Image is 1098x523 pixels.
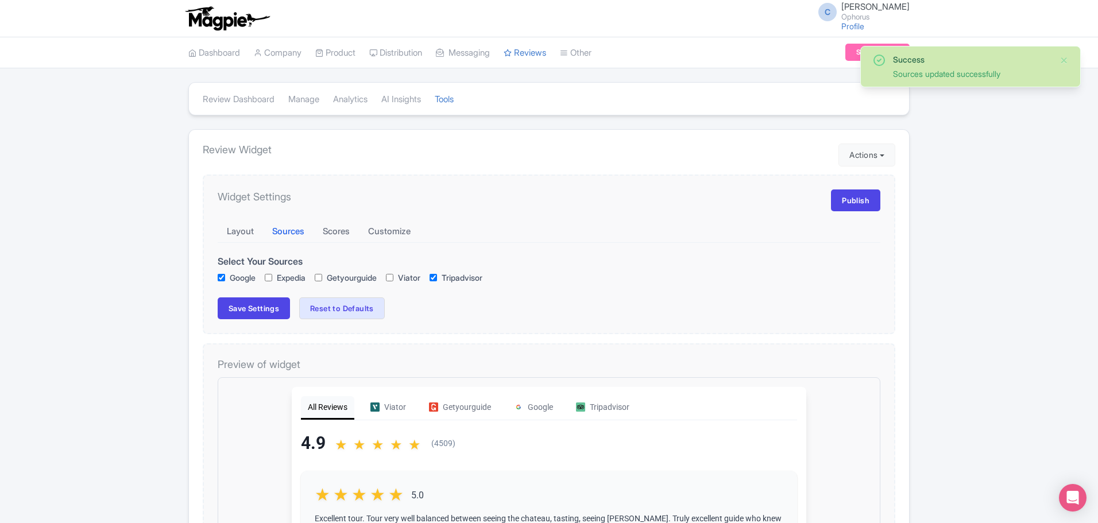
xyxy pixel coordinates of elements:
img: getyourguide-review-icon-01-fb3e5192162012389e870f98922b8d7a.svg [202,16,211,25]
span: [PERSON_NAME] [841,1,910,12]
div: ★ [106,225,124,243]
h4: Widget Settings [218,191,291,203]
label: Google [230,272,256,284]
a: Product [315,37,355,69]
p: [PERSON_NAME] [115,161,184,176]
img: google-review-icon-01-a916ceb3171c4e593de7efb07b9648f5.svg [87,292,106,311]
div: ★ [181,47,199,65]
h4: Review Widget [203,144,895,156]
a: Review Dashboard [203,84,274,115]
label: Getyourguide [327,272,377,284]
div: ★ [124,98,142,116]
a: Publish [831,189,880,211]
button: Layout [218,220,263,243]
h4: Preview of widget [218,358,880,371]
a: C [PERSON_NAME] Ophorus [811,2,910,21]
div: ★ [144,47,163,65]
div: Viator [143,14,179,26]
div: Getyourguide [202,14,264,26]
div: Google [287,14,326,26]
a: Load more reviews [276,343,368,365]
a: Subscription [845,44,910,61]
div: All Reviews [74,9,127,33]
div: ★ [161,98,179,116]
button: Close [1060,53,1069,67]
button: Sources [263,220,314,243]
h4: Select Your Sources [218,257,880,267]
a: Tools [435,84,454,115]
div: ★ [126,47,144,65]
a: Dashboard [188,37,240,69]
div: ★ [161,225,179,243]
div: ★ [163,47,181,65]
a: Other [560,37,591,69]
button: Scores [314,220,359,243]
small: Ophorus [841,13,910,21]
div: ★ [124,225,142,243]
a: Profile [841,21,864,31]
button: Customize [359,220,420,243]
div: ★ [107,47,126,65]
div: ★ [87,98,106,116]
div: Sources updated successfully [893,68,1050,80]
a: Messaging [436,37,490,69]
span: C [818,3,837,21]
img: google-review-icon-01-a916ceb3171c4e593de7efb07b9648f5.svg [287,16,296,25]
label: Tripadvisor [442,272,482,284]
img: logo-ab69f6fb50320c5b225c76a69d11143b.png [183,6,272,31]
div: 4.9 [74,42,98,70]
p: [PERSON_NAME] [115,288,184,303]
div: Open Intercom Messenger [1059,484,1087,512]
img: google-review-icon-01-a916ceb3171c4e593de7efb07b9648f5.svg [87,165,106,184]
div: ★ [106,98,124,116]
div: Excellent tour. Tour very well balanced between seeing the chateau, tasting, seeing [PERSON_NAME]... [87,253,556,279]
p: 5.0 [184,101,196,116]
a: Distribution [369,37,422,69]
label: Expedia [277,272,306,284]
img: tripadvisor-review-icon-01-1075e2b0a94adb21fd276dbae6e66f68.svg [349,16,358,25]
p: 18 hours ago [115,303,184,315]
div: ★ [142,225,161,243]
button: Actions [838,144,895,166]
img: viator-review-icon-01-1d3954686f9b1e79ef588e0fe939bff1.svg [143,16,152,25]
p: 5.0 [184,228,196,243]
a: Company [254,37,301,69]
a: Reviews [504,37,546,69]
div: ★ [87,225,106,243]
div: Tripadvisor [349,14,402,26]
button: Reset to Defaults [299,297,385,319]
div: Success [893,53,1050,65]
a: AI Insights [381,84,421,115]
div: ★ [142,98,161,116]
button: Save Settings [218,297,290,319]
div: Excellent tour. Tour very well balanced between seeing the chateau, tasting, seeing [PERSON_NAME]... [87,125,556,152]
a: Analytics [333,84,368,115]
div: (4509) [204,50,228,63]
p: 18 hours ago [115,175,184,188]
label: Viator [398,272,420,284]
a: Manage [288,84,319,115]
